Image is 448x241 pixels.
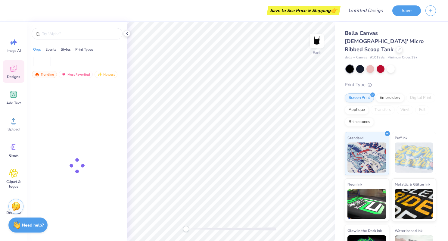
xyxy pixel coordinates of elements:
[4,179,23,189] span: Clipart & logos
[392,5,421,16] button: Save
[387,55,418,60] span: Minimum Order: 12 +
[32,71,57,78] div: Trending
[345,81,436,88] div: Print Type
[397,105,413,114] div: Vinyl
[183,226,189,232] div: Accessibility label
[395,181,430,187] span: Metallic & Glitter Ink
[59,71,93,78] div: Most Favorited
[345,117,374,127] div: Rhinestones
[347,227,382,234] span: Glow in the Dark Ink
[395,189,434,219] img: Metallic & Glitter Ink
[370,55,384,60] span: # 1012BE
[371,105,395,114] div: Transfers
[33,47,41,52] div: Orgs
[42,31,119,37] input: Try "Alpha"
[97,72,102,77] img: newest.gif
[331,7,337,14] span: 👉
[35,72,39,77] img: trending.gif
[345,30,424,53] span: Bella Canvas [DEMOGRAPHIC_DATA]' Micro Ribbed Scoop Tank
[406,93,435,102] div: Digital Print
[395,142,434,173] img: Puff Ink
[311,35,323,47] img: Back
[95,71,117,78] div: Newest
[7,48,21,53] span: Image AI
[7,74,20,79] span: Designs
[376,93,404,102] div: Embroidery
[345,93,374,102] div: Screen Print
[347,135,363,141] span: Standard
[45,47,56,52] div: Events
[268,6,339,15] div: Save to See Price & Shipping
[75,47,93,52] div: Print Types
[395,135,407,141] span: Puff Ink
[6,210,21,215] span: Decorate
[344,5,388,17] input: Untitled Design
[22,222,44,228] strong: Need help?
[313,50,321,55] div: Back
[347,181,362,187] span: Neon Ink
[395,227,422,234] span: Water based Ink
[8,127,20,132] span: Upload
[415,105,429,114] div: Foil
[347,142,386,173] img: Standard
[9,153,18,158] span: Greek
[61,47,71,52] div: Styles
[61,72,66,77] img: most_fav.gif
[345,55,367,60] span: Bella + Canvas
[347,189,386,219] img: Neon Ink
[6,101,21,105] span: Add Text
[345,105,369,114] div: Applique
